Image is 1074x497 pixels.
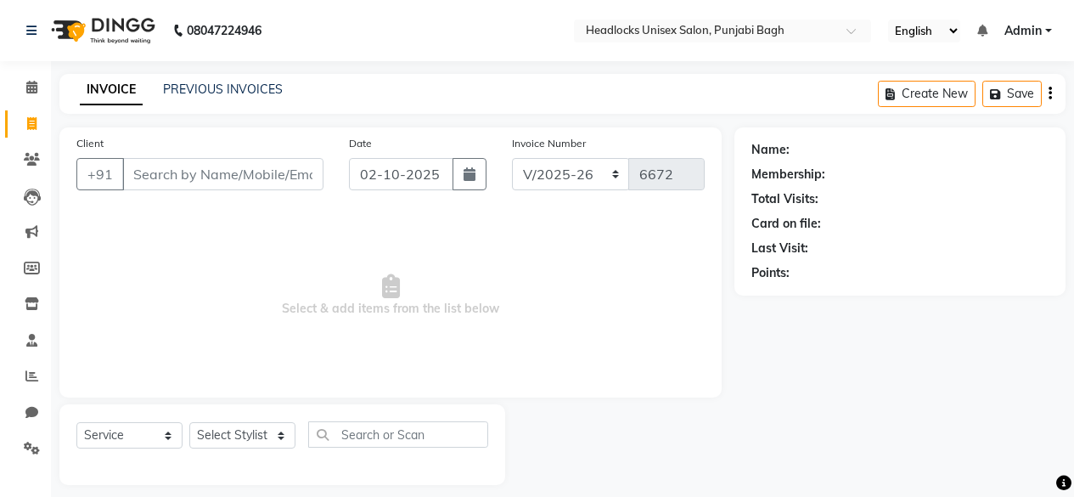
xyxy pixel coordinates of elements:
[76,136,104,151] label: Client
[751,141,790,159] div: Name:
[512,136,586,151] label: Invoice Number
[878,81,976,107] button: Create New
[751,166,825,184] div: Membership:
[1004,22,1042,40] span: Admin
[751,264,790,282] div: Points:
[80,75,143,105] a: INVOICE
[982,81,1042,107] button: Save
[76,211,705,381] span: Select & add items from the list below
[349,136,372,151] label: Date
[751,190,818,208] div: Total Visits:
[122,158,323,190] input: Search by Name/Mobile/Email/Code
[76,158,124,190] button: +91
[187,7,261,54] b: 08047224946
[308,421,488,448] input: Search or Scan
[163,82,283,97] a: PREVIOUS INVOICES
[43,7,160,54] img: logo
[751,215,821,233] div: Card on file:
[751,240,808,257] div: Last Visit:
